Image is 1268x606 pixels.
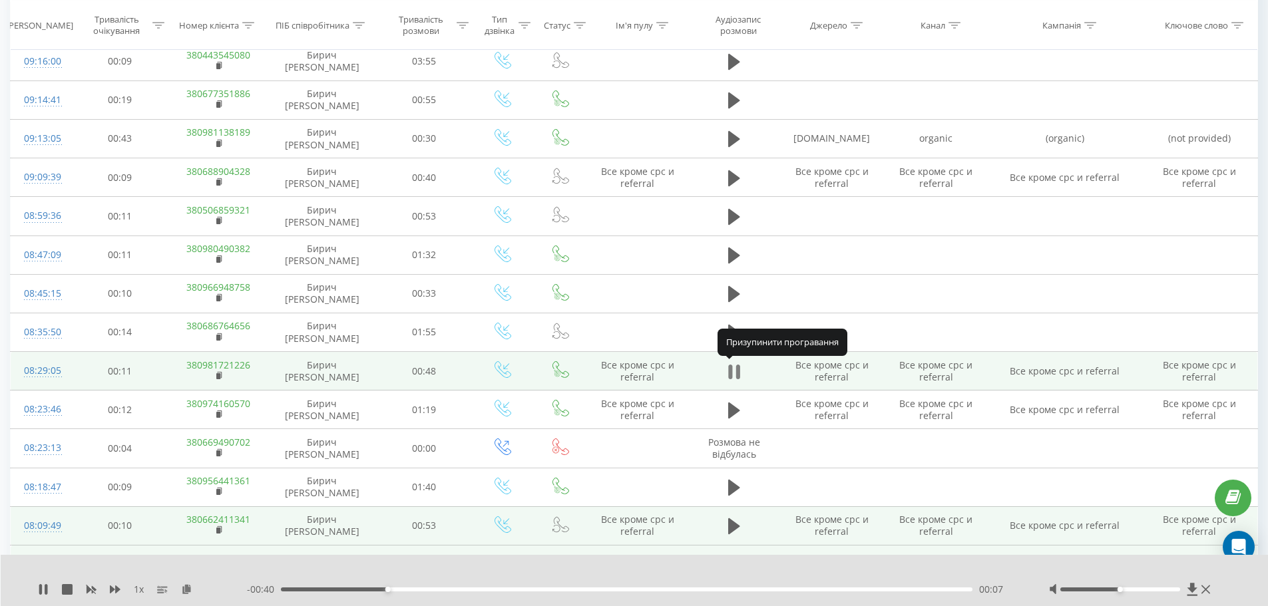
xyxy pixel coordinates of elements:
[268,235,376,274] td: Бирич [PERSON_NAME]
[780,119,884,158] td: [DOMAIN_NAME]
[186,165,250,178] a: 380688904328
[6,19,73,31] div: [PERSON_NAME]
[376,274,473,313] td: 00:33
[780,352,884,390] td: Все кроме cpc и referral
[72,468,168,506] td: 00:09
[72,197,168,235] td: 00:11
[24,203,59,229] div: 08:59:36
[884,390,988,429] td: Все кроме cpc и referral
[186,242,250,255] a: 380980490382
[588,352,688,390] td: Все кроме cpc и referral
[186,126,250,138] a: 380981138189
[884,119,988,158] td: organic
[24,358,59,384] div: 08:29:05
[72,506,168,545] td: 00:10
[24,281,59,307] div: 08:45:15
[72,390,168,429] td: 00:12
[376,42,473,80] td: 03:55
[186,319,250,332] a: 380686764656
[376,545,473,584] td: 01:35
[268,80,376,119] td: Бирич [PERSON_NAME]
[268,545,376,584] td: Бирич [PERSON_NAME]
[268,313,376,351] td: Бирич [PERSON_NAME]
[268,352,376,390] td: Бирич [PERSON_NAME]
[72,80,168,119] td: 00:19
[24,513,59,539] div: 08:09:49
[988,352,1142,390] td: Все кроме cpc и referral
[24,49,59,75] div: 09:16:00
[268,158,376,197] td: Бирич [PERSON_NAME]
[780,158,884,197] td: Все кроме cpc и referral
[24,435,59,461] div: 08:23:13
[72,235,168,274] td: 00:11
[268,197,376,235] td: Бирич [PERSON_NAME]
[24,242,59,268] div: 08:47:09
[72,158,168,197] td: 00:09
[186,436,250,448] a: 380669490702
[1142,352,1257,390] td: Все кроме cpc и referral
[884,158,988,197] td: Все кроме cpc и referral
[376,313,473,351] td: 01:55
[186,513,250,526] a: 380662411341
[72,313,168,351] td: 00:14
[1142,158,1257,197] td: Все кроме cpc и referral
[921,19,945,31] div: Канал
[186,359,250,371] a: 380981721226
[388,14,454,37] div: Тривалість розмови
[24,164,59,190] div: 09:09:39
[186,474,250,487] a: 380956441361
[72,352,168,390] td: 00:11
[588,506,688,545] td: Все кроме cpc и referral
[376,468,473,506] td: 01:40
[884,506,988,545] td: Все кроме cpc и referral
[988,390,1142,429] td: Все кроме cpc и referral
[268,429,376,468] td: Бирич [PERSON_NAME]
[24,551,59,577] div: 08:05:31
[1042,19,1081,31] div: Кампанія
[700,14,777,37] div: Аудіозапис розмови
[276,19,349,31] div: ПІБ співробітника
[268,468,376,506] td: Бирич [PERSON_NAME]
[186,204,250,216] a: 380506859321
[616,19,653,31] div: Ім'я пулу
[1165,19,1228,31] div: Ключове слово
[24,87,59,113] div: 09:14:41
[72,42,168,80] td: 00:09
[247,583,281,596] span: - 00:40
[72,119,168,158] td: 00:43
[1223,531,1255,563] div: Open Intercom Messenger
[376,352,473,390] td: 00:48
[186,397,250,410] a: 380974160570
[72,274,168,313] td: 00:10
[268,274,376,313] td: Бирич [PERSON_NAME]
[179,19,239,31] div: Номер клієнта
[186,281,250,293] a: 380966948758
[1142,119,1257,158] td: (not provided)
[24,474,59,500] div: 08:18:47
[1142,506,1257,545] td: Все кроме cpc и referral
[376,390,473,429] td: 01:19
[186,87,250,100] a: 380677351886
[988,506,1142,545] td: Все кроме cpc и referral
[780,390,884,429] td: Все кроме cpc и referral
[268,506,376,545] td: Бирич [PERSON_NAME]
[385,587,390,592] div: Accessibility label
[718,329,847,355] div: Призупинити програвання
[376,80,473,119] td: 00:55
[268,42,376,80] td: Бирич [PERSON_NAME]
[780,506,884,545] td: Все кроме cpc и referral
[186,49,250,61] a: 380443545080
[24,126,59,152] div: 09:13:05
[376,197,473,235] td: 00:53
[24,396,59,422] div: 08:23:46
[268,390,376,429] td: Бирич [PERSON_NAME]
[884,352,988,390] td: Все кроме cpc и referral
[1118,587,1123,592] div: Accessibility label
[588,390,688,429] td: Все кроме cpc и referral
[72,429,168,468] td: 00:04
[588,158,688,197] td: Все кроме cpc и referral
[1142,390,1257,429] td: Все кроме cpc и referral
[186,551,250,564] a: 380964255655
[376,158,473,197] td: 00:40
[84,14,150,37] div: Тривалість очікування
